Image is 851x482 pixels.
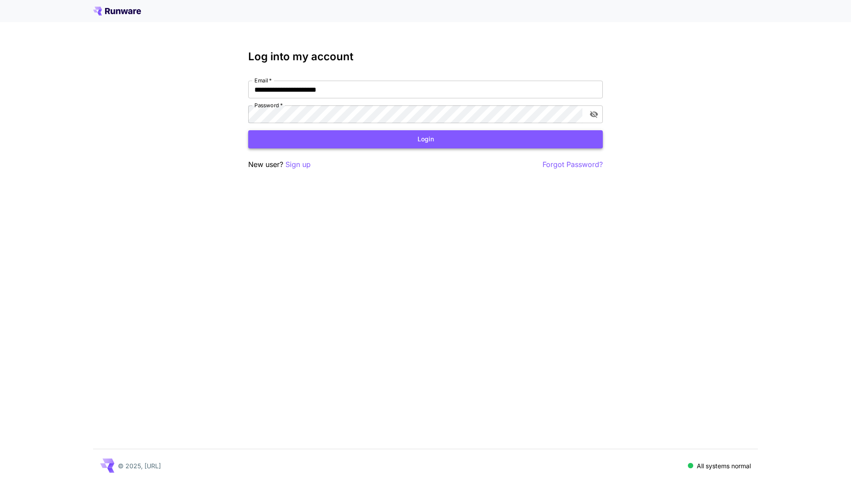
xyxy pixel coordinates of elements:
[254,101,283,109] label: Password
[248,51,603,63] h3: Log into my account
[543,159,603,170] button: Forgot Password?
[248,159,311,170] p: New user?
[254,77,272,84] label: Email
[248,130,603,148] button: Login
[285,159,311,170] button: Sign up
[118,461,161,470] p: © 2025, [URL]
[586,106,602,122] button: toggle password visibility
[697,461,751,470] p: All systems normal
